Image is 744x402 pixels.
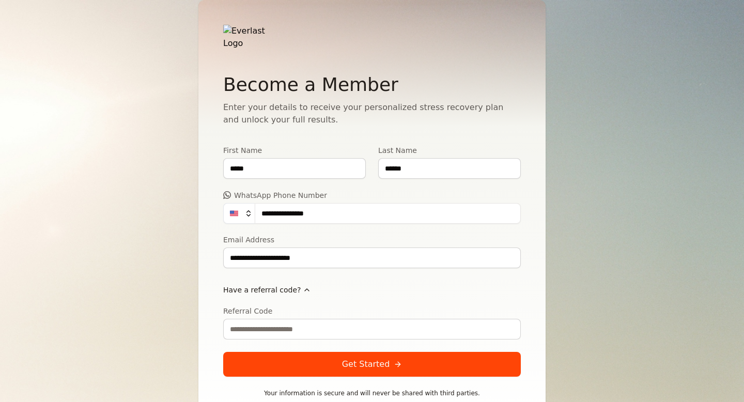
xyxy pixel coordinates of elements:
[223,307,521,315] label: Referral Code
[223,147,366,154] label: First Name
[223,236,521,243] label: Email Address
[378,147,521,154] label: Last Name
[223,74,521,95] h2: Become a Member
[223,191,521,199] label: WhatsApp Phone Number
[223,25,280,50] img: Everlast Logo
[342,358,402,370] div: Get Started
[223,389,521,397] p: Your information is secure and will never be shared with third parties.
[223,101,521,126] p: Enter your details to receive your personalized stress recovery plan and unlock your full results.
[223,281,311,299] button: Have a referral code?
[223,352,521,377] button: Get Started
[223,285,301,295] span: Have a referral code?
